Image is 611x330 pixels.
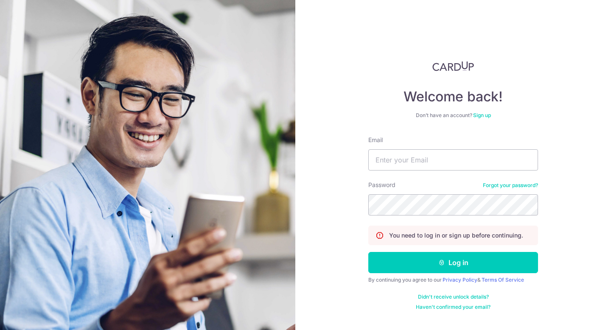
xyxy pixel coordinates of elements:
a: Privacy Policy [443,277,477,283]
div: Don’t have an account? [368,112,538,119]
a: Haven't confirmed your email? [416,304,490,310]
a: Forgot your password? [483,182,538,189]
img: CardUp Logo [432,61,474,71]
label: Email [368,136,383,144]
p: You need to log in or sign up before continuing. [389,231,523,240]
label: Password [368,181,395,189]
a: Sign up [473,112,491,118]
div: By continuing you agree to our & [368,277,538,283]
button: Log in [368,252,538,273]
a: Didn't receive unlock details? [418,294,489,300]
h4: Welcome back! [368,88,538,105]
a: Terms Of Service [482,277,524,283]
input: Enter your Email [368,149,538,171]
